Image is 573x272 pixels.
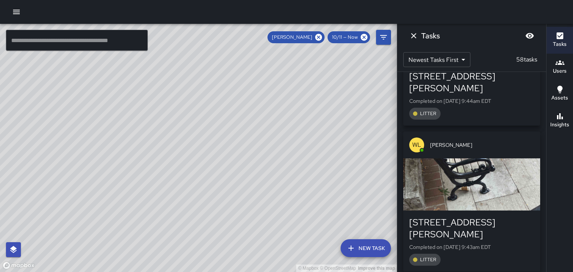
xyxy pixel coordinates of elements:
[409,216,534,240] div: [STREET_ADDRESS][PERSON_NAME]
[409,70,534,94] div: [STREET_ADDRESS][PERSON_NAME]
[550,121,569,129] h6: Insights
[553,67,567,75] h6: Users
[406,28,421,43] button: Dismiss
[409,243,534,251] p: Completed on [DATE] 9:43am EDT
[547,80,573,107] button: Assets
[412,140,421,149] p: WL
[267,31,325,43] div: [PERSON_NAME]
[553,40,567,48] h6: Tasks
[416,256,441,263] span: LITTER
[328,31,370,43] div: 10/11 — Now
[416,110,441,117] span: LITTER
[421,30,440,42] h6: Tasks
[403,52,470,67] div: Newest Tasks First
[376,30,391,45] button: Filters
[547,27,573,54] button: Tasks
[513,55,540,64] p: 58 tasks
[430,141,534,149] span: [PERSON_NAME]
[341,239,391,257] button: New Task
[328,34,362,41] span: 10/11 — Now
[547,54,573,80] button: Users
[547,107,573,134] button: Insights
[267,34,317,41] span: [PERSON_NAME]
[551,94,568,102] h6: Assets
[403,132,540,272] button: WL[PERSON_NAME][STREET_ADDRESS][PERSON_NAME]Completed on [DATE] 9:43am EDTLITTER
[409,97,534,105] p: Completed on [DATE] 9:44am EDT
[522,28,537,43] button: Blur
